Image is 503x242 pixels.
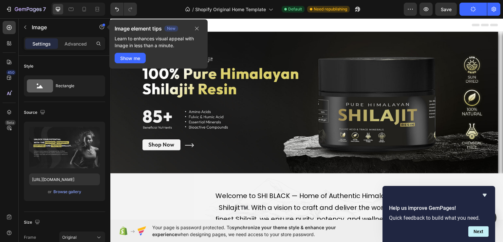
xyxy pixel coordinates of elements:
[389,204,489,212] h2: Help us improve GemPages!
[5,120,16,125] div: Beta
[53,189,82,195] button: Browse gallery
[24,63,33,69] div: Style
[29,127,100,168] img: preview-image
[24,234,36,240] label: Frame
[435,3,457,16] button: Save
[152,224,362,238] span: Your page is password protected. To when designing pages, we need access to your store password.
[192,6,194,13] span: /
[441,7,452,12] span: Save
[56,78,96,93] div: Rectangle
[32,40,51,47] p: Settings
[24,218,41,227] div: Size
[288,6,302,12] span: Default
[48,188,52,196] span: or
[389,215,489,221] p: Quick feedback to build what you need.
[62,234,77,240] span: Original
[6,70,16,75] div: 450
[24,108,47,117] div: Source
[65,40,87,47] p: Advanced
[110,18,503,220] iframe: Design area
[389,191,489,237] div: Help us improve GemPages!
[32,23,87,31] p: Image
[468,226,489,237] button: Next question
[3,3,49,16] button: 7
[195,6,266,13] span: Shopify Original Home Template
[105,173,288,229] span: Welcome to SHI BLACK — Home of Authentic Himalayan Shilajit™️. With a vision to craft and deliver...
[29,173,100,185] input: https://example.com/image.jpg
[43,5,46,13] p: 7
[152,225,336,237] span: synchronize your theme style & enhance your experience
[314,6,347,12] span: Need republishing
[53,189,81,195] div: Browse gallery
[110,3,137,16] div: Undo/Redo
[481,191,489,199] button: Hide survey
